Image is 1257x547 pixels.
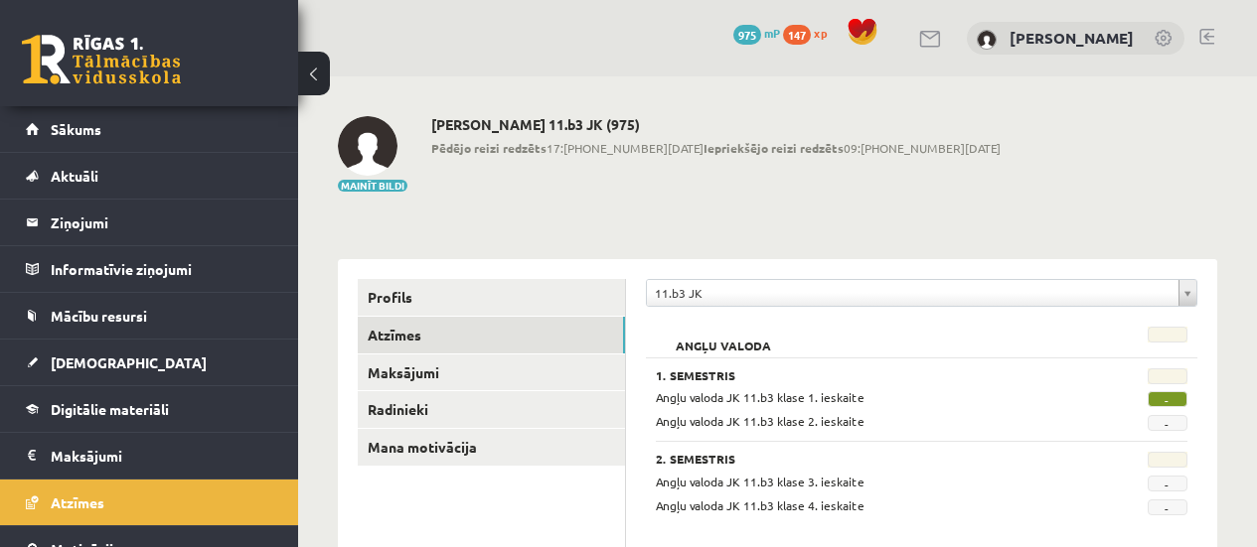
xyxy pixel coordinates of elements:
span: - [1148,499,1187,515]
legend: Informatīvie ziņojumi [51,246,273,292]
span: 11.b3 JK [655,280,1171,306]
button: Mainīt bildi [338,180,407,192]
span: Sākums [51,120,101,138]
span: Angļu valoda JK 11.b3 klase 4. ieskaite [656,497,864,513]
h2: Angļu valoda [656,327,791,346]
span: Atzīmes [51,493,104,511]
a: 11.b3 JK [647,280,1196,306]
a: Sākums [26,106,273,152]
span: - [1148,391,1187,407]
b: Pēdējo reizi redzēts [431,140,547,156]
a: Ziņojumi [26,200,273,245]
span: Angļu valoda JK 11.b3 klase 2. ieskaite [656,413,864,429]
span: - [1148,476,1187,491]
b: Iepriekšējo reizi redzēts [704,140,844,156]
img: Lera Panteviča [977,30,997,50]
h3: 2. Semestris [656,452,1094,466]
span: 975 [733,25,761,45]
span: Angļu valoda JK 11.b3 klase 1. ieskaite [656,389,864,405]
a: 975 mP [733,25,780,41]
legend: Ziņojumi [51,200,273,245]
a: Rīgas 1. Tālmācības vidusskola [22,35,181,84]
span: 17:[PHONE_NUMBER][DATE] 09:[PHONE_NUMBER][DATE] [431,139,1001,157]
span: - [1148,415,1187,431]
span: Mācību resursi [51,307,147,325]
a: [PERSON_NAME] [1010,28,1134,48]
h2: [PERSON_NAME] 11.b3 JK (975) [431,116,1001,133]
span: [DEMOGRAPHIC_DATA] [51,353,207,371]
a: Profils [358,279,625,316]
img: Lera Panteviča [338,116,397,176]
a: [DEMOGRAPHIC_DATA] [26,340,273,385]
span: Digitālie materiāli [51,400,169,418]
a: Atzīmes [358,317,625,353]
span: xp [814,25,827,41]
a: Aktuāli [26,153,273,199]
span: Aktuāli [51,167,98,185]
span: Angļu valoda JK 11.b3 klase 3. ieskaite [656,474,864,489]
a: 147 xp [783,25,837,41]
a: Radinieki [358,391,625,428]
h3: 1. Semestris [656,368,1094,382]
a: Digitālie materiāli [26,386,273,432]
a: Maksājumi [26,433,273,479]
span: mP [764,25,780,41]
legend: Maksājumi [51,433,273,479]
span: 147 [783,25,811,45]
a: Maksājumi [358,354,625,391]
a: Mācību resursi [26,293,273,339]
a: Atzīmes [26,479,273,525]
a: Mana motivācija [358,429,625,466]
a: Informatīvie ziņojumi [26,246,273,292]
